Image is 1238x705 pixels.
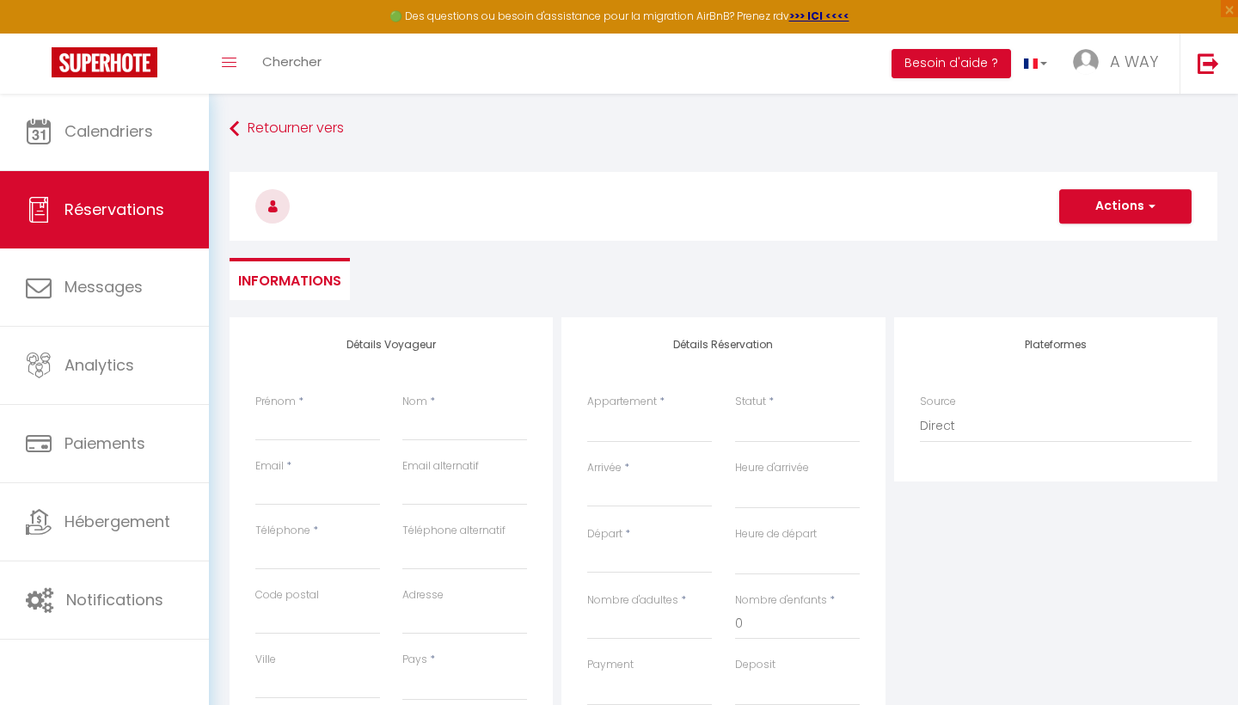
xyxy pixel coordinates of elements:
span: Messages [64,276,143,297]
label: Téléphone [255,523,310,539]
label: Email [255,458,284,475]
button: Actions [1059,189,1192,224]
label: Heure d'arrivée [735,460,809,476]
a: Retourner vers [230,113,1217,144]
span: Paiements [64,432,145,454]
span: Hébergement [64,511,170,532]
span: Chercher [262,52,322,70]
label: Arrivée [587,460,622,476]
a: Chercher [249,34,334,94]
label: Payment [587,657,634,673]
label: Pays [402,652,427,668]
label: Adresse [402,587,444,604]
label: Code postal [255,587,319,604]
span: Calendriers [64,120,153,142]
li: Informations [230,258,350,300]
span: Réservations [64,199,164,220]
img: Super Booking [52,47,157,77]
label: Départ [587,526,622,543]
a: ... A WAY [1060,34,1180,94]
label: Email alternatif [402,458,479,475]
label: Source [920,394,956,410]
a: >>> ICI <<<< [789,9,849,23]
label: Nom [402,394,427,410]
label: Deposit [735,657,775,673]
h4: Détails Réservation [587,339,859,351]
span: Analytics [64,354,134,376]
label: Prénom [255,394,296,410]
label: Ville [255,652,276,668]
label: Téléphone alternatif [402,523,506,539]
h4: Plateformes [920,339,1192,351]
img: logout [1198,52,1219,74]
button: Besoin d'aide ? [892,49,1011,78]
label: Appartement [587,394,657,410]
span: A WAY [1110,51,1158,72]
img: ... [1073,49,1099,75]
span: Notifications [66,589,163,610]
h4: Détails Voyageur [255,339,527,351]
label: Statut [735,394,766,410]
label: Nombre d'enfants [735,592,827,609]
label: Heure de départ [735,526,817,543]
label: Nombre d'adultes [587,592,678,609]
